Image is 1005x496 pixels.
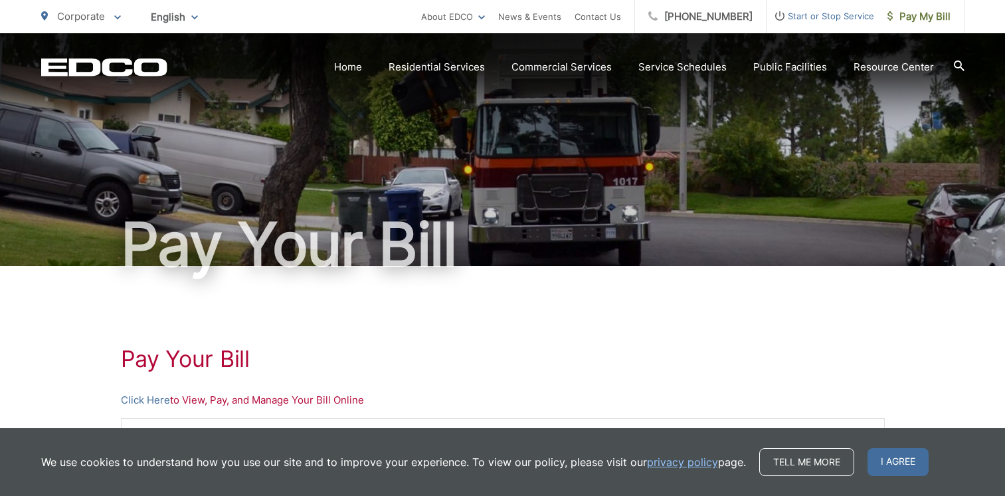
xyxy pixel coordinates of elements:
[389,59,485,75] a: Residential Services
[647,454,718,470] a: privacy policy
[887,9,951,25] span: Pay My Bill
[121,346,885,372] h1: Pay Your Bill
[41,58,167,76] a: EDCD logo. Return to the homepage.
[868,448,929,476] span: I agree
[121,392,885,408] p: to View, Pay, and Manage Your Bill Online
[334,59,362,75] a: Home
[141,5,208,29] span: English
[854,59,934,75] a: Resource Center
[753,59,827,75] a: Public Facilities
[638,59,727,75] a: Service Schedules
[511,59,612,75] a: Commercial Services
[759,448,854,476] a: Tell me more
[121,392,170,408] a: Click Here
[421,9,485,25] a: About EDCO
[498,9,561,25] a: News & Events
[41,454,746,470] p: We use cookies to understand how you use our site and to improve your experience. To view our pol...
[57,10,105,23] span: Corporate
[575,9,621,25] a: Contact Us
[41,211,964,278] h1: Pay Your Bill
